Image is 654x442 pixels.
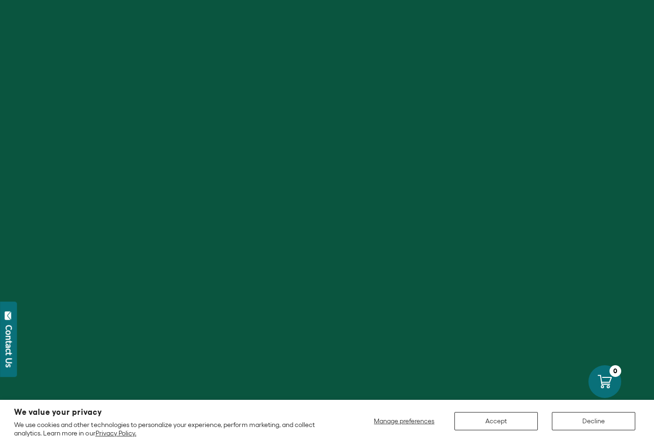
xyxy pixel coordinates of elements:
[374,417,434,425] span: Manage preferences
[4,325,14,368] div: Contact Us
[14,408,337,416] h2: We value your privacy
[552,412,635,430] button: Decline
[609,365,621,377] div: 0
[368,412,440,430] button: Manage preferences
[14,420,337,437] p: We use cookies and other technologies to personalize your experience, perform marketing, and coll...
[96,429,136,437] a: Privacy Policy.
[454,412,538,430] button: Accept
